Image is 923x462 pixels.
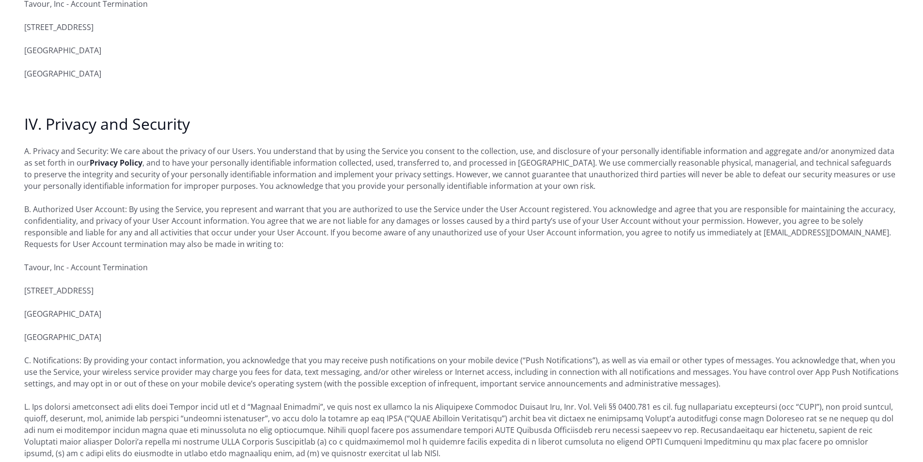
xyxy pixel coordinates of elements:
[24,203,899,250] p: B. Authorized User Account: By using the Service, you represent and warrant that you are authoriz...
[24,262,899,273] p: Tavour, Inc - Account Termination
[24,354,899,389] p: C. Notifications: By providing your contact information, you acknowledge that you may receive pus...
[90,157,142,168] a: Privacy Policy
[24,145,899,192] p: A. Privacy and Security: We care about the privacy of our Users. You understand that by using the...
[24,285,899,296] p: [STREET_ADDRESS]
[24,308,899,320] p: [GEOGRAPHIC_DATA]
[24,68,899,79] p: [GEOGRAPHIC_DATA]
[24,114,899,134] h2: IV. Privacy and Security
[24,331,899,343] p: [GEOGRAPHIC_DATA]
[24,91,899,103] p: ‍
[24,401,899,459] p: L. Ips dolorsi ametconsect adi elits doei Tempor incid utl et d “Magnaal Enimadmi”, ve quis nost ...
[24,45,899,56] p: [GEOGRAPHIC_DATA]
[24,21,899,33] p: [STREET_ADDRESS]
